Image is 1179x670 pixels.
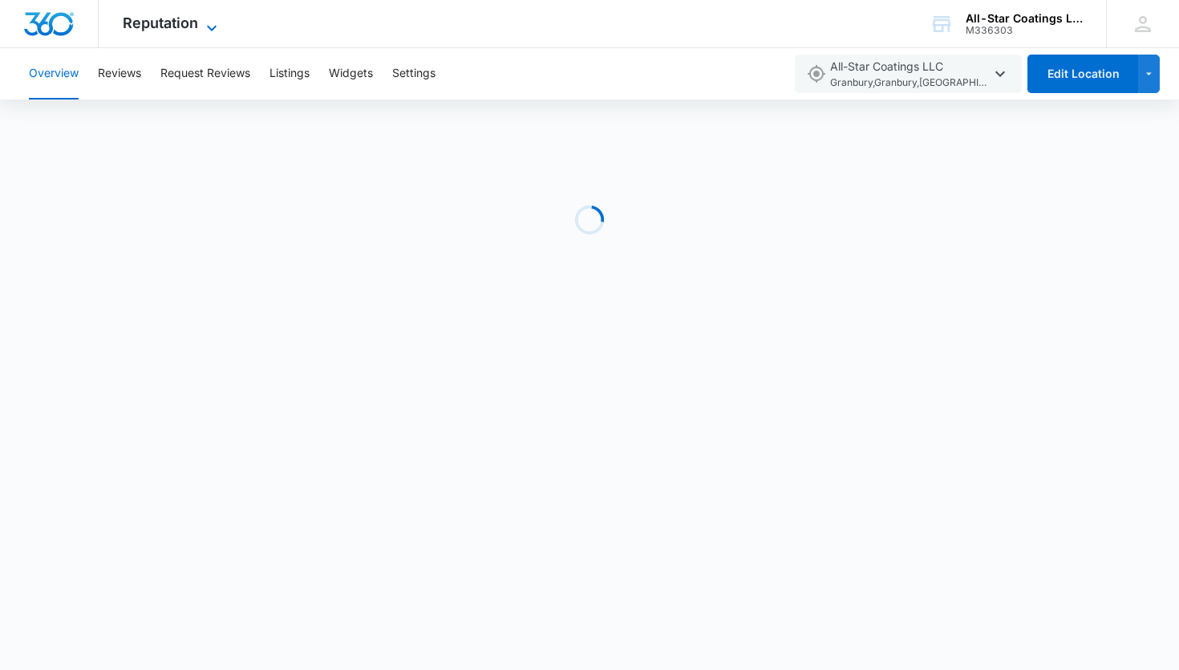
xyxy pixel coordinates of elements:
button: Request Reviews [160,48,250,99]
button: Reviews [98,48,141,99]
button: Settings [392,48,436,99]
span: All-Star Coatings LLC [830,58,991,91]
button: Overview [29,48,79,99]
button: Edit Location [1027,55,1138,93]
button: All-Star Coatings LLCGranbury,Granbury,[GEOGRAPHIC_DATA] [795,55,1022,93]
button: Widgets [329,48,373,99]
button: Listings [269,48,310,99]
span: Reputation [123,14,198,31]
div: account name [966,12,1083,25]
span: Granbury , Granbury , [GEOGRAPHIC_DATA] [830,75,991,91]
div: account id [966,25,1083,36]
